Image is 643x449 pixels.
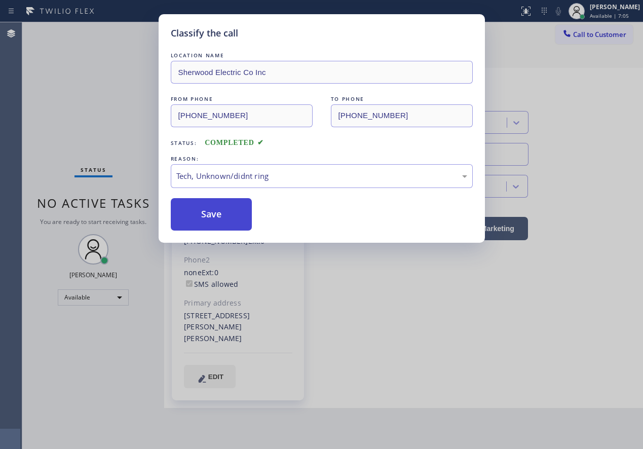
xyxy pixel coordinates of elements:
[171,154,473,164] div: REASON:
[171,26,238,40] h5: Classify the call
[205,139,263,146] span: COMPLETED
[171,198,252,231] button: Save
[331,94,473,104] div: TO PHONE
[171,50,473,61] div: LOCATION NAME
[171,94,313,104] div: FROM PHONE
[171,104,313,127] input: From phone
[171,139,197,146] span: Status:
[176,170,467,182] div: Tech, Unknown/didnt ring
[331,104,473,127] input: To phone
